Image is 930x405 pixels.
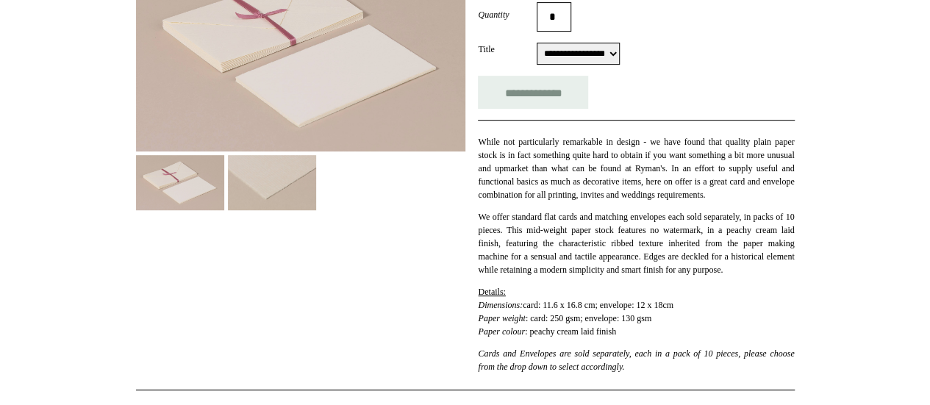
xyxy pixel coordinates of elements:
[478,285,794,338] p: card: 11.6 x 16.8 cm; envelope: 12 x 18cm : card: 250 gsm; envelope: 130 gsm : peachy cream laid ...
[478,135,794,201] p: While not particularly remarkable in design - we have found that quality plain paper stock is in ...
[478,300,523,310] em: Dimensions:
[478,8,537,21] label: Quantity
[478,326,525,337] em: Paper colour
[478,348,794,372] em: Cards and Envelopes are sold separately, each in a pack of 10 pieces, please choose from the drop...
[478,210,794,276] p: We offer standard flat cards and matching envelopes each sold separately, in packs of 10 pieces. ...
[478,313,525,323] em: Paper weight
[136,155,224,210] img: Cards & Envelopes, Cream Laid Deckled Edge
[478,43,537,56] label: Title
[228,155,316,210] img: Cards & Envelopes, Cream Laid Deckled Edge
[478,287,505,297] span: Details:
